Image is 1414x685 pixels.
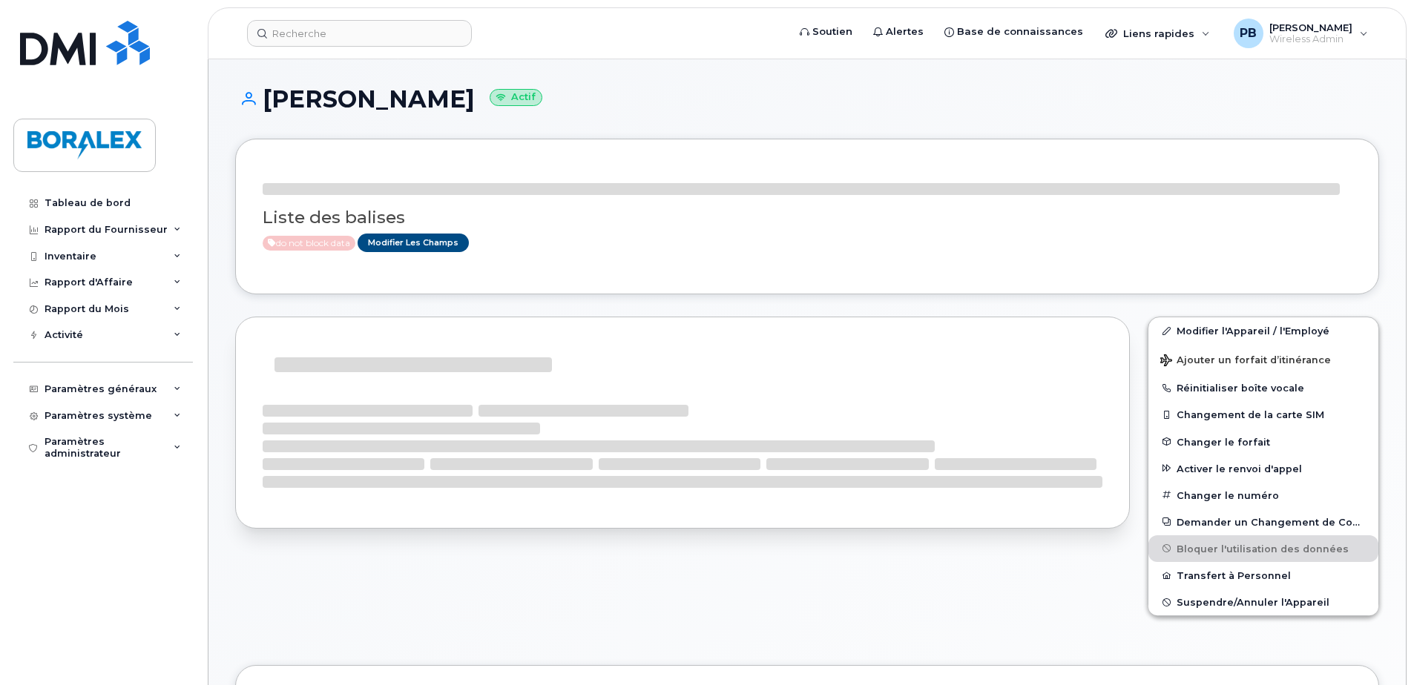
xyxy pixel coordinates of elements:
[1148,374,1378,401] button: Réinitialiser boîte vocale
[1148,344,1378,374] button: Ajouter un forfait d’itinérance
[1177,436,1270,447] span: Changer le forfait
[235,86,1379,112] h1: [PERSON_NAME]
[490,89,542,106] small: Actif
[1148,589,1378,615] button: Suspendre/Annuler l'Appareil
[1148,535,1378,562] button: Bloquer l'utilisation des données
[1148,509,1378,535] button: Demander un Changement de Compte
[1148,482,1378,509] button: Changer le numéro
[1160,354,1331,368] span: Ajouter un forfait d’itinérance
[1148,317,1378,344] a: Modifier l'Appareil / l'Employé
[1148,401,1378,428] button: Changement de la carte SIM
[1148,455,1378,482] button: Activer le renvoi d'appel
[358,234,469,252] a: Modifier les Champs
[1148,428,1378,455] button: Changer le forfait
[1177,597,1329,608] span: Suspendre/Annuler l'Appareil
[263,236,355,251] span: Active
[263,208,1352,227] h3: Liste des balises
[1148,562,1378,589] button: Transfert à Personnel
[1177,463,1302,474] span: Activer le renvoi d'appel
